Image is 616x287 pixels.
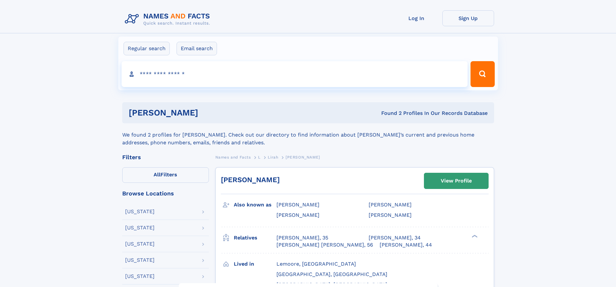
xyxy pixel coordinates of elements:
div: View Profile [441,173,472,188]
div: [US_STATE] [125,209,155,214]
a: [PERSON_NAME], 34 [369,234,421,241]
div: Found 2 Profiles In Our Records Database [290,110,488,117]
a: Lirah [268,153,278,161]
span: [PERSON_NAME] [286,155,320,160]
a: View Profile [424,173,488,189]
button: Search Button [470,61,494,87]
a: [PERSON_NAME] [221,176,280,184]
label: Email search [177,42,217,55]
span: [PERSON_NAME] [276,202,319,208]
h1: [PERSON_NAME] [129,109,290,117]
h3: Lived in [234,259,276,270]
span: [PERSON_NAME] [369,212,412,218]
a: [PERSON_NAME] [PERSON_NAME], 56 [276,241,373,248]
span: [PERSON_NAME] [369,202,412,208]
span: All [154,171,160,178]
label: Regular search [124,42,170,55]
a: L [258,153,261,161]
div: Filters [122,154,209,160]
a: Log In [391,10,442,26]
a: Names and Facts [215,153,251,161]
div: [US_STATE] [125,241,155,247]
span: [GEOGRAPHIC_DATA], [GEOGRAPHIC_DATA] [276,271,387,277]
span: Lirah [268,155,278,160]
div: [US_STATE] [125,225,155,230]
h3: Also known as [234,199,276,210]
div: ❯ [470,234,478,238]
a: Sign Up [442,10,494,26]
a: [PERSON_NAME], 35 [276,234,328,241]
div: Browse Locations [122,191,209,196]
span: Lemoore, [GEOGRAPHIC_DATA] [276,261,356,267]
span: L [258,155,261,160]
div: [US_STATE] [125,258,155,263]
a: [PERSON_NAME], 44 [380,241,432,248]
span: [PERSON_NAME] [276,212,319,218]
label: Filters [122,167,209,183]
img: Logo Names and Facts [122,10,215,28]
div: We found 2 profiles for [PERSON_NAME]. Check out our directory to find information about [PERSON_... [122,123,494,147]
input: search input [122,61,468,87]
h3: Relatives [234,232,276,243]
div: [US_STATE] [125,274,155,279]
